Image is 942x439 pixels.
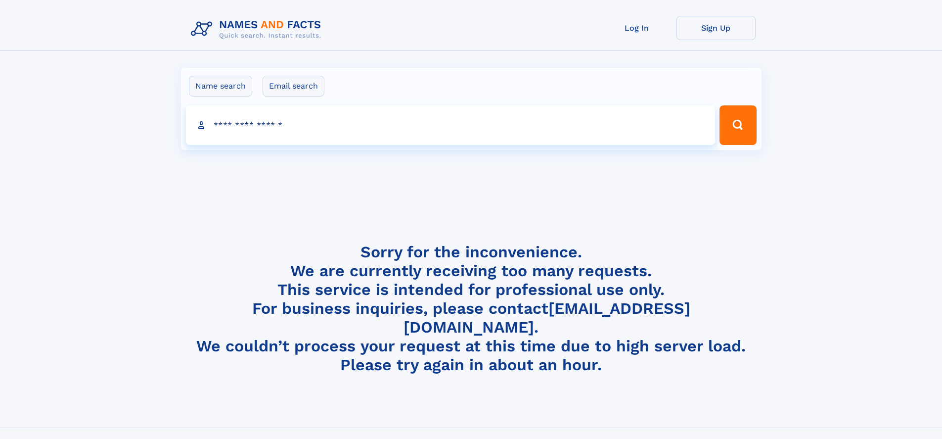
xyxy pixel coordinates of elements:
[187,243,756,375] h4: Sorry for the inconvenience. We are currently receiving too many requests. This service is intend...
[719,105,756,145] button: Search Button
[189,76,252,97] label: Name search
[186,105,716,145] input: search input
[597,16,676,40] a: Log In
[676,16,756,40] a: Sign Up
[187,16,329,43] img: Logo Names and Facts
[404,299,690,337] a: [EMAIL_ADDRESS][DOMAIN_NAME]
[263,76,324,97] label: Email search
